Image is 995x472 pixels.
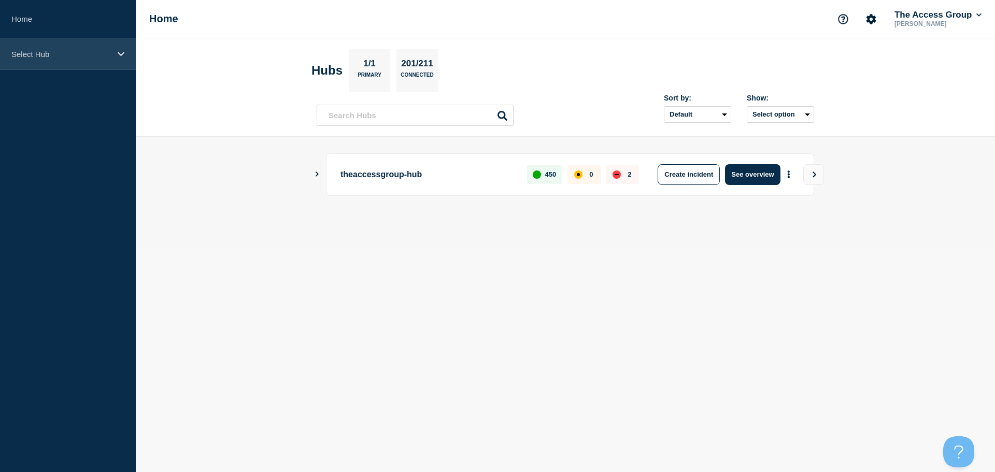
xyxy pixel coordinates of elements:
[860,8,882,30] button: Account settings
[340,164,515,185] p: theaccessgroup-hub
[149,13,178,25] h1: Home
[782,165,795,184] button: More actions
[832,8,854,30] button: Support
[747,94,814,102] div: Show:
[892,10,984,20] button: The Access Group
[628,170,631,178] p: 2
[589,170,593,178] p: 0
[725,164,780,185] button: See overview
[533,170,541,179] div: up
[664,94,731,102] div: Sort by:
[11,50,111,59] p: Select Hub
[358,72,381,83] p: Primary
[317,105,514,126] input: Search Hubs
[397,59,437,72] p: 201/211
[943,436,974,467] iframe: Help Scout Beacon - Open
[658,164,720,185] button: Create incident
[747,106,814,123] button: Select option
[574,170,582,179] div: affected
[545,170,557,178] p: 450
[613,170,621,179] div: down
[664,106,731,123] select: Sort by
[311,63,343,78] h2: Hubs
[803,164,824,185] button: View
[401,72,433,83] p: Connected
[892,20,984,27] p: [PERSON_NAME]
[315,170,320,178] button: Show Connected Hubs
[360,59,380,72] p: 1/1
